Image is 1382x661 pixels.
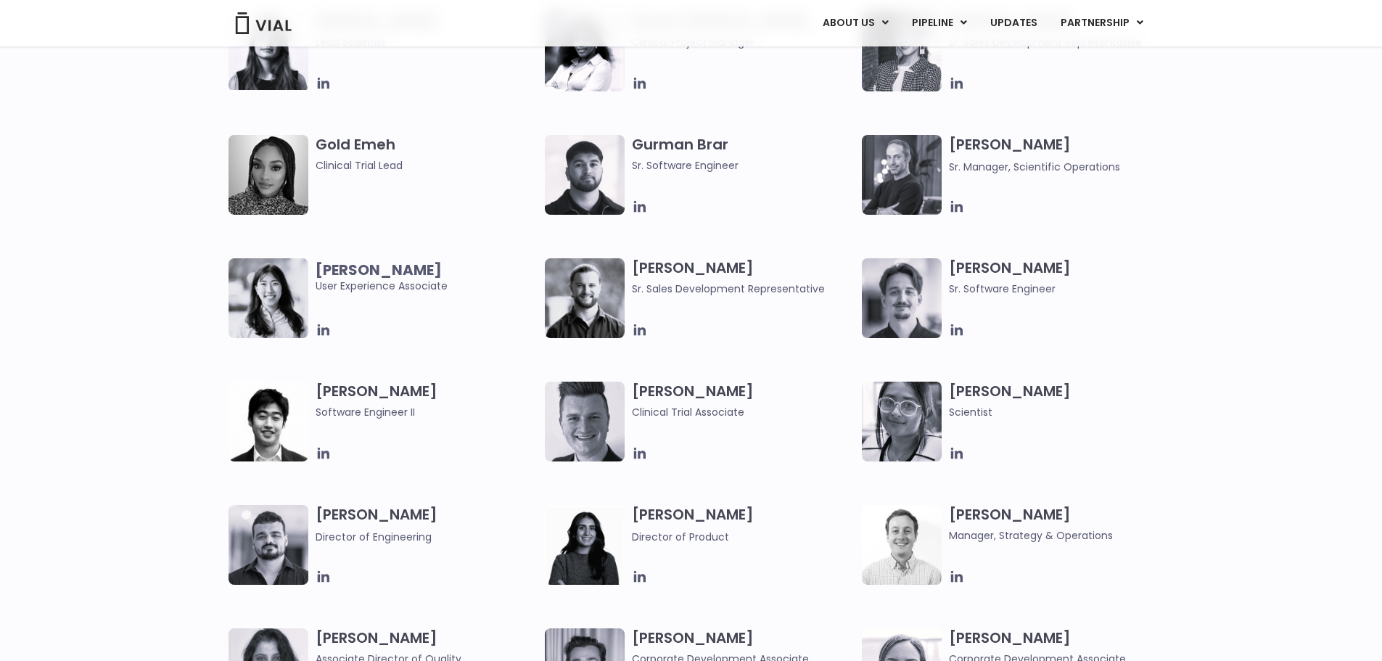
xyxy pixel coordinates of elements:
[949,258,1172,297] h3: [PERSON_NAME]
[949,281,1172,297] span: Sr. Software Engineer
[949,527,1172,543] span: Manager, Strategy & Operations
[316,505,538,545] h3: [PERSON_NAME]
[545,382,625,461] img: Headshot of smiling man named Collin
[632,505,855,545] h3: [PERSON_NAME]
[1049,11,1155,36] a: PARTNERSHIPMenu Toggle
[862,12,942,91] img: Smiling woman named Gabriella
[229,12,308,90] img: Headshot of smiling woman named Elia
[949,382,1172,420] h3: [PERSON_NAME]
[632,157,855,173] span: Sr. Software Engineer
[545,258,625,338] img: Image of smiling man named Hugo
[949,404,1172,420] span: Scientist
[316,157,538,173] span: Clinical Trial Lead
[632,135,855,173] h3: Gurman Brar
[811,11,900,36] a: ABOUT USMenu Toggle
[862,382,942,461] img: Headshot of smiling woman named Anjali
[316,382,538,420] h3: [PERSON_NAME]
[229,135,308,215] img: A woman wearing a leopard print shirt in a black and white photo.
[316,530,432,544] span: Director of Engineering
[316,262,538,294] span: User Experience Associate
[229,505,308,585] img: Igor
[632,404,855,420] span: Clinical Trial Associate
[949,135,1172,175] h3: [PERSON_NAME]
[900,11,978,36] a: PIPELINEMenu Toggle
[545,505,625,585] img: Smiling woman named Ira
[316,404,538,420] span: Software Engineer II
[632,382,855,420] h3: [PERSON_NAME]
[632,258,855,297] h3: [PERSON_NAME]
[632,530,729,544] span: Director of Product
[862,258,942,338] img: Fran
[949,160,1120,174] span: Sr. Manager, Scientific Operations
[862,505,942,585] img: Kyle Mayfield
[316,260,442,280] b: [PERSON_NAME]
[316,135,538,173] h3: Gold Emeh
[545,12,625,91] img: Image of smiling woman named Etunim
[862,135,942,215] img: Headshot of smiling man named Jared
[229,382,308,461] img: Jason Zhang
[949,505,1172,543] h3: [PERSON_NAME]
[234,12,292,34] img: Vial Logo
[545,135,625,215] img: Headshot of smiling of man named Gurman
[632,281,855,297] span: Sr. Sales Development Representative
[979,11,1048,36] a: UPDATES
